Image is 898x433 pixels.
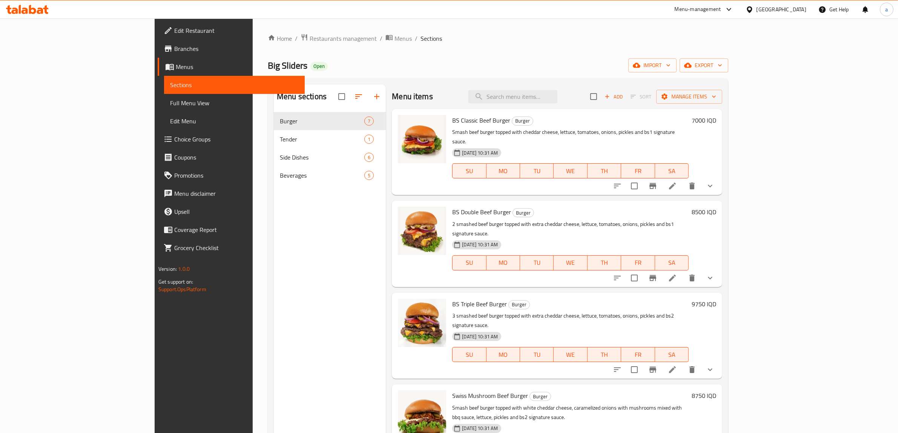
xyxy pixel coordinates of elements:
button: MO [487,163,520,178]
div: Tender1 [274,130,386,148]
a: Grocery Checklist [158,239,305,257]
span: import [634,61,671,70]
span: Coverage Report [174,225,299,234]
span: Menus [395,34,412,43]
svg: Show Choices [706,181,715,190]
span: Select all sections [334,89,350,104]
span: TU [523,166,551,177]
button: delete [683,177,701,195]
span: Promotions [174,171,299,180]
button: TH [588,163,621,178]
button: Branch-specific-item [644,177,662,195]
span: SA [658,349,686,360]
div: items [364,117,374,126]
button: TU [520,347,554,362]
svg: Show Choices [706,273,715,283]
button: Branch-specific-item [644,269,662,287]
button: FR [621,347,655,362]
li: / [415,34,418,43]
a: Edit Restaurant [158,21,305,40]
button: TH [588,255,621,270]
div: Burger [512,117,533,126]
button: MO [487,255,520,270]
span: Add item [602,91,626,103]
p: Smash beef burger topped with white cheddar cheese, caramelized onions with mushrooms mixed with ... [452,403,689,422]
span: Menu disclaimer [174,189,299,198]
button: Add [602,91,626,103]
a: Coverage Report [158,221,305,239]
span: Select section [586,89,602,104]
a: Menus [385,34,412,43]
span: Select section first [626,91,656,103]
span: Menus [176,62,299,71]
button: FR [621,163,655,178]
span: Select to update [626,270,642,286]
span: Get support on: [158,277,193,287]
span: Grocery Checklist [174,243,299,252]
span: MO [490,257,517,268]
span: SU [456,166,483,177]
p: 3 smashed beef burger topped with extra cheddar cheese, lettuce, tomatoes, onions, pickles and bs... [452,311,689,330]
button: WE [554,163,587,178]
span: Coupons [174,153,299,162]
nav: Menu sections [274,109,386,187]
button: SA [655,255,689,270]
span: Select to update [626,178,642,194]
button: TU [520,255,554,270]
button: Add section [368,88,386,106]
h6: 8750 IQD [692,390,716,401]
span: 5 [365,172,373,179]
span: FR [624,349,652,360]
span: Full Menu View [170,98,299,107]
h2: Menu items [392,91,433,102]
h6: 9750 IQD [692,299,716,309]
span: Burger [280,117,364,126]
span: Add [603,92,624,101]
span: TU [523,349,551,360]
span: TH [591,166,618,177]
div: Beverages5 [274,166,386,184]
div: [GEOGRAPHIC_DATA] [757,5,806,14]
span: a [885,5,888,14]
span: WE [557,166,584,177]
span: MO [490,166,517,177]
a: Menus [158,58,305,76]
button: SU [452,255,486,270]
span: Branches [174,44,299,53]
div: Menu-management [675,5,721,14]
span: Choice Groups [174,135,299,144]
div: items [364,171,374,180]
span: SA [658,166,686,177]
span: BS Classic Beef Burger [452,115,510,126]
span: SU [456,257,483,268]
div: Tender [280,135,364,144]
button: TH [588,347,621,362]
span: Side Dishes [280,153,364,162]
span: BS Triple Beef Burger [452,298,507,310]
button: sort-choices [608,269,626,287]
button: delete [683,269,701,287]
span: [DATE] 10:31 AM [459,241,501,248]
span: Burger [513,209,534,217]
a: Upsell [158,203,305,221]
div: items [364,153,374,162]
p: Smash beef burger topped with cheddar cheese, lettuce, tomatoes, onions, pickles and bs1 signatur... [452,127,689,146]
span: Select to update [626,362,642,378]
li: / [380,34,382,43]
img: BS Triple Beef Burger [398,299,446,347]
span: TH [591,349,618,360]
span: SA [658,257,686,268]
a: Edit menu item [668,181,677,190]
span: TH [591,257,618,268]
span: 7 [365,118,373,125]
span: export [686,61,722,70]
a: Edit menu item [668,365,677,374]
button: export [680,58,728,72]
button: SU [452,163,486,178]
span: Burger [509,300,530,309]
div: Burger [530,392,551,401]
h6: 7000 IQD [692,115,716,126]
span: WE [557,257,584,268]
button: Branch-specific-item [644,361,662,379]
